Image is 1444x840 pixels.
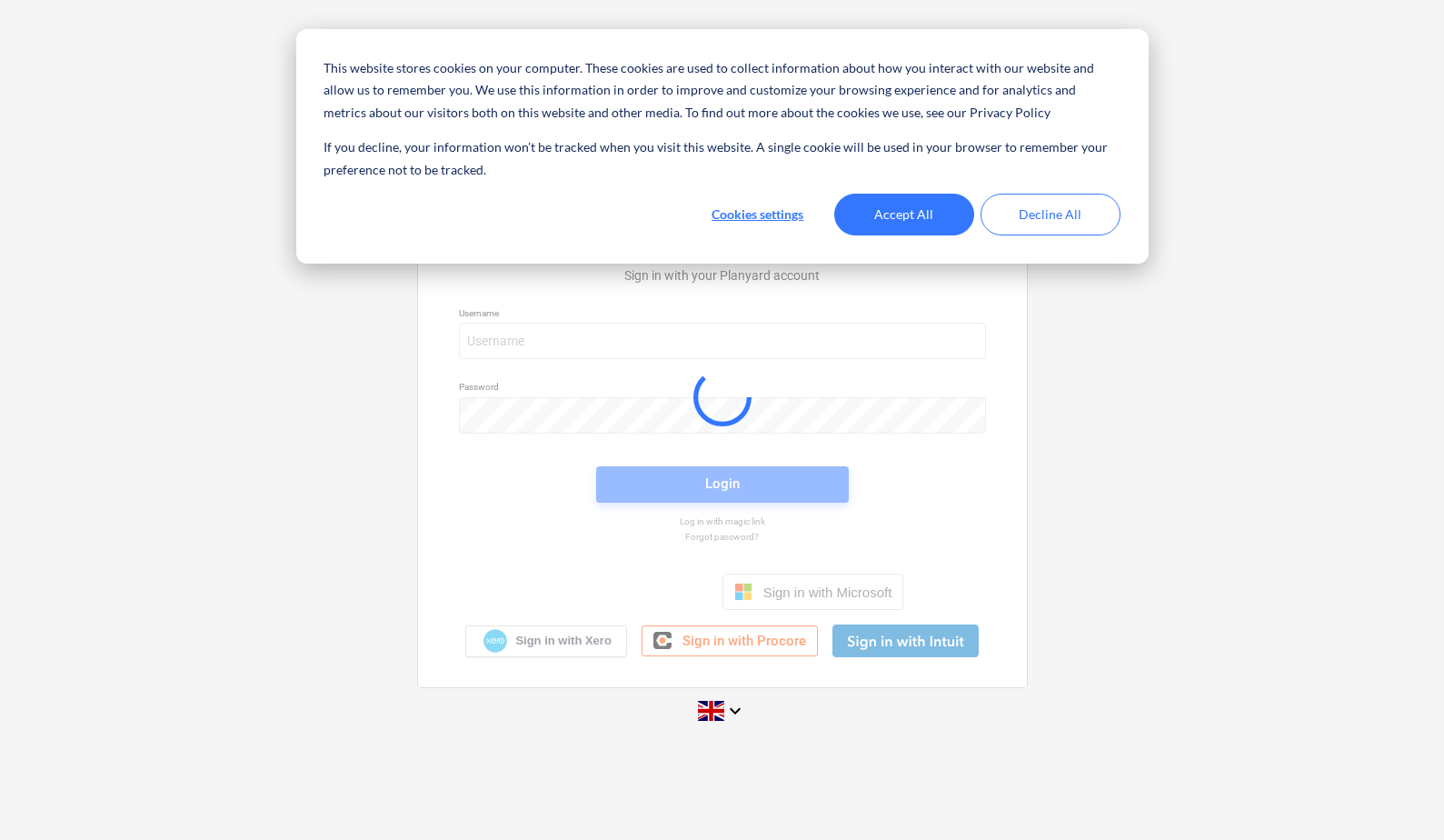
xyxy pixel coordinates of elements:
[834,194,974,235] button: Accept All
[981,194,1120,235] button: Decline All
[688,194,828,235] button: Cookies settings
[324,136,1120,181] p: If you decline, your information won’t be tracked when you visit this website. A single cookie wi...
[724,700,746,722] i: keyboard_arrow_down
[296,29,1149,264] div: Cookie banner
[324,57,1120,125] p: This website stores cookies on your computer. These cookies are used to collect information about...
